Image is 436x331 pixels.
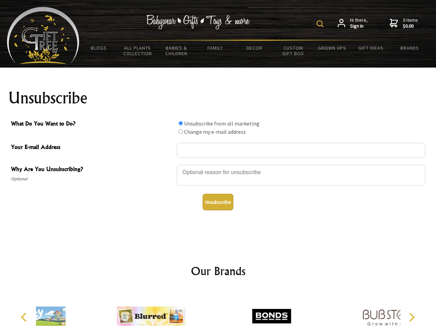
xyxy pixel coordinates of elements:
[196,41,235,55] a: Family
[11,175,173,183] span: Optional
[312,41,351,55] a: Grown Ups
[17,310,32,325] button: Previous
[157,41,196,61] a: Babies & Children
[11,143,173,153] span: Your E-mail Address
[11,119,173,129] span: What Do You Want to Do?
[184,128,246,135] label: Change my e-mail address
[404,310,419,325] button: Next
[351,41,390,55] a: Gift Ideas
[274,41,313,61] a: Custom Gift Box
[338,17,368,29] a: Hi there,Sign in
[350,23,368,29] strong: Sign in
[403,23,418,29] strong: $0.00
[184,120,260,127] label: Unsubscribe from all marketing
[79,41,118,55] a: BLOGS
[178,121,183,126] input: What Do You Want to Do?
[235,41,274,55] a: Decor
[8,90,428,106] h1: Unsubscribe
[177,165,425,185] textarea: Why Are You Unsubscribing?
[14,263,423,279] h2: Our Brands
[317,20,323,27] img: product search
[403,17,418,29] span: 0 items
[146,15,250,29] img: Babywear - Gifts - Toys & more
[390,17,418,29] a: 0 items$0.00
[203,194,233,210] button: Unsubscribe
[118,41,157,61] a: All Plants Collection
[177,143,425,158] input: Your E-mail Address
[7,7,79,64] img: Babyware - Gifts - Toys and more...
[178,129,183,134] input: What Do You Want to Do?
[390,41,429,55] a: Brands
[11,165,173,175] span: Why Are You Unsubscribing?
[350,17,368,29] span: Hi there,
